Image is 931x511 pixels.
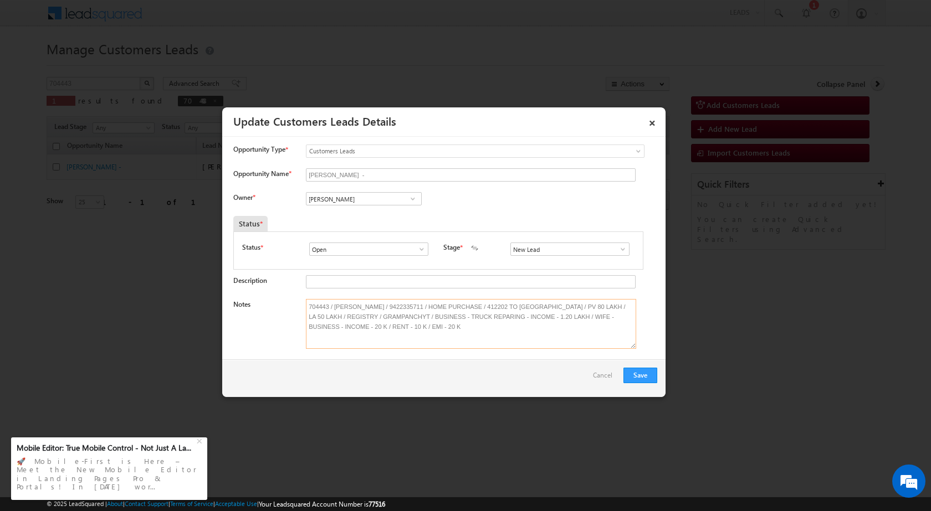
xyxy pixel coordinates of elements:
[58,58,186,73] div: Chat with us now
[233,300,250,308] label: Notes
[623,368,657,383] button: Save
[306,192,422,205] input: Type to Search
[170,500,213,507] a: Terms of Service
[233,276,267,285] label: Description
[369,500,385,508] span: 77516
[233,193,255,202] label: Owner
[412,244,426,255] a: Show All Items
[233,216,268,231] div: Status
[17,453,202,494] div: 🚀 Mobile-First is Here – Meet the New Mobile Editor in Landing Pages Pro & Portals! In [DATE] wor...
[613,244,627,255] a: Show All Items
[306,146,599,156] span: Customers Leads
[17,443,195,453] div: Mobile Editor: True Mobile Control - Not Just A La...
[233,144,285,154] span: Opportunity Type
[233,113,396,128] a: Update Customers Leads Details
[406,193,420,204] a: Show All Items
[233,169,291,178] label: Opportunity Name
[107,500,123,507] a: About
[14,102,202,332] textarea: Type your message and hit 'Enter'
[151,341,201,356] em: Start Chat
[19,58,47,73] img: d_60004797649_company_0_60004797649
[443,242,460,252] label: Stage
[125,500,168,507] a: Contact Support
[194,433,207,447] div: +
[259,500,385,508] span: Your Leadsquared Account Number is
[215,500,257,507] a: Acceptable Use
[510,242,630,256] input: Type to Search
[309,242,428,256] input: Type to Search
[47,499,385,509] span: © 2025 LeadSquared | | | | |
[242,242,260,252] label: Status
[306,144,644,158] a: Customers Leads
[593,368,618,389] a: Cancel
[182,6,208,32] div: Minimize live chat window
[643,111,662,131] a: ×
